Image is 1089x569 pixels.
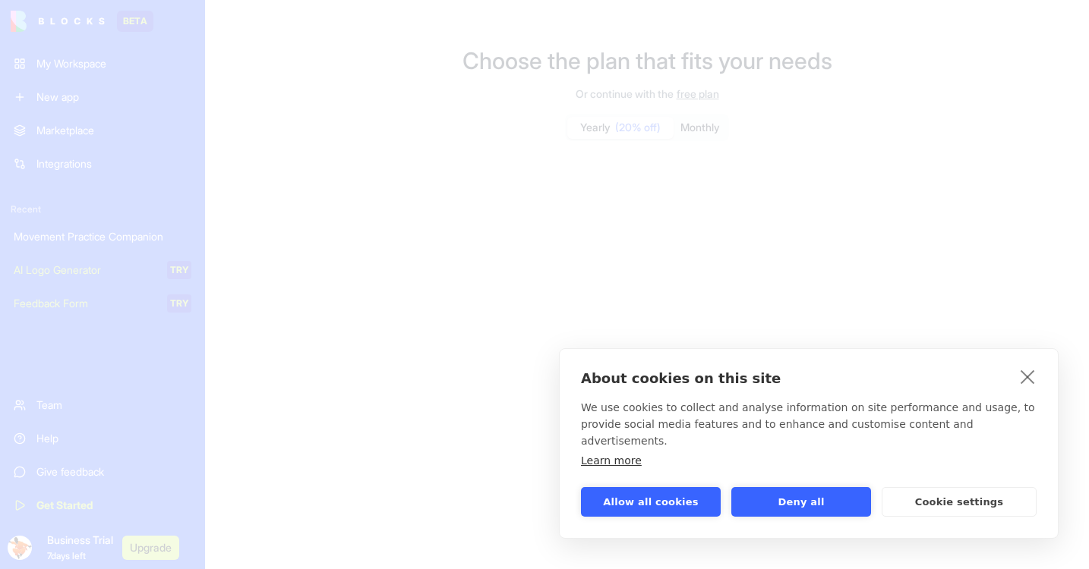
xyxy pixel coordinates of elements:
a: close [1016,364,1040,388]
strong: About cookies on this site [581,370,781,386]
button: Allow all cookies [581,487,721,517]
button: Cookie settings [882,487,1037,517]
a: Learn more [581,454,642,467]
p: We use cookies to collect and analyse information on site performance and usage, to provide socia... [581,399,1037,449]
button: Deny all [731,487,871,517]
